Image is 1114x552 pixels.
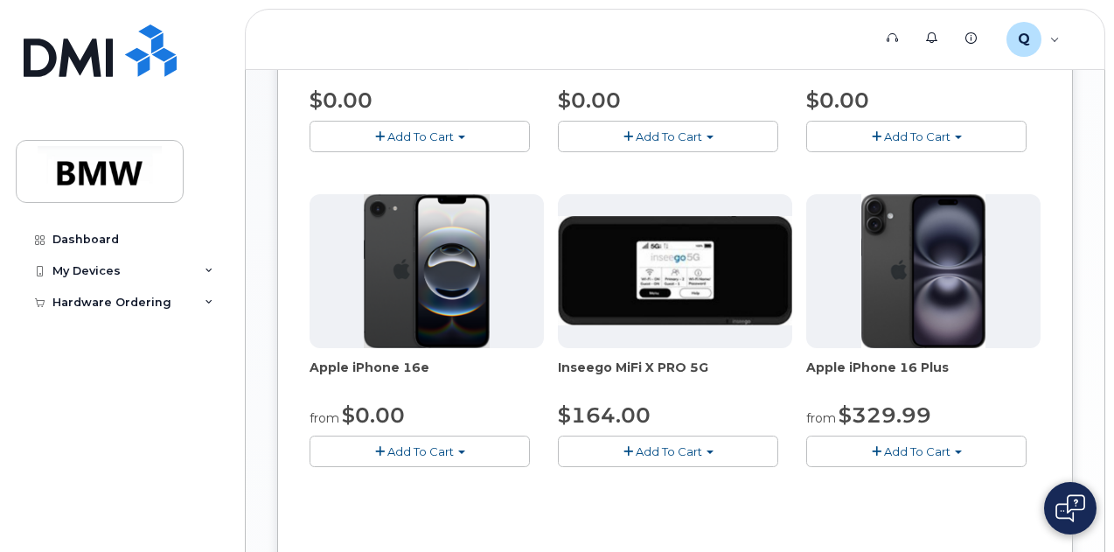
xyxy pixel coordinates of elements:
span: $164.00 [558,402,651,428]
button: Add To Cart [558,436,778,466]
span: $0.00 [342,402,405,428]
span: $0.00 [310,87,372,113]
span: $329.99 [839,402,931,428]
span: Add To Cart [636,444,702,458]
span: Add To Cart [636,129,702,143]
small: from [806,410,836,426]
div: Apple iPhone 16 Plus [806,359,1041,394]
button: Add To Cart [806,436,1027,466]
button: Add To Cart [806,121,1027,151]
div: QTB6063 [994,22,1072,57]
span: Add To Cart [884,129,950,143]
img: Open chat [1055,494,1085,522]
div: Apple iPhone 16e [310,359,544,394]
span: $0.00 [558,87,621,113]
small: from [310,410,339,426]
span: Add To Cart [387,129,454,143]
span: Add To Cart [884,444,950,458]
span: Q [1018,29,1030,50]
span: Add To Cart [387,444,454,458]
button: Add To Cart [310,121,530,151]
button: Add To Cart [558,121,778,151]
span: $0.00 [806,87,869,113]
img: cut_small_inseego_5G.jpg [558,216,792,325]
button: Add To Cart [310,436,530,466]
div: Inseego MiFi X PRO 5G [558,359,792,394]
img: iphone_16_plus.png [861,194,985,348]
img: iphone16e.png [364,194,490,348]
